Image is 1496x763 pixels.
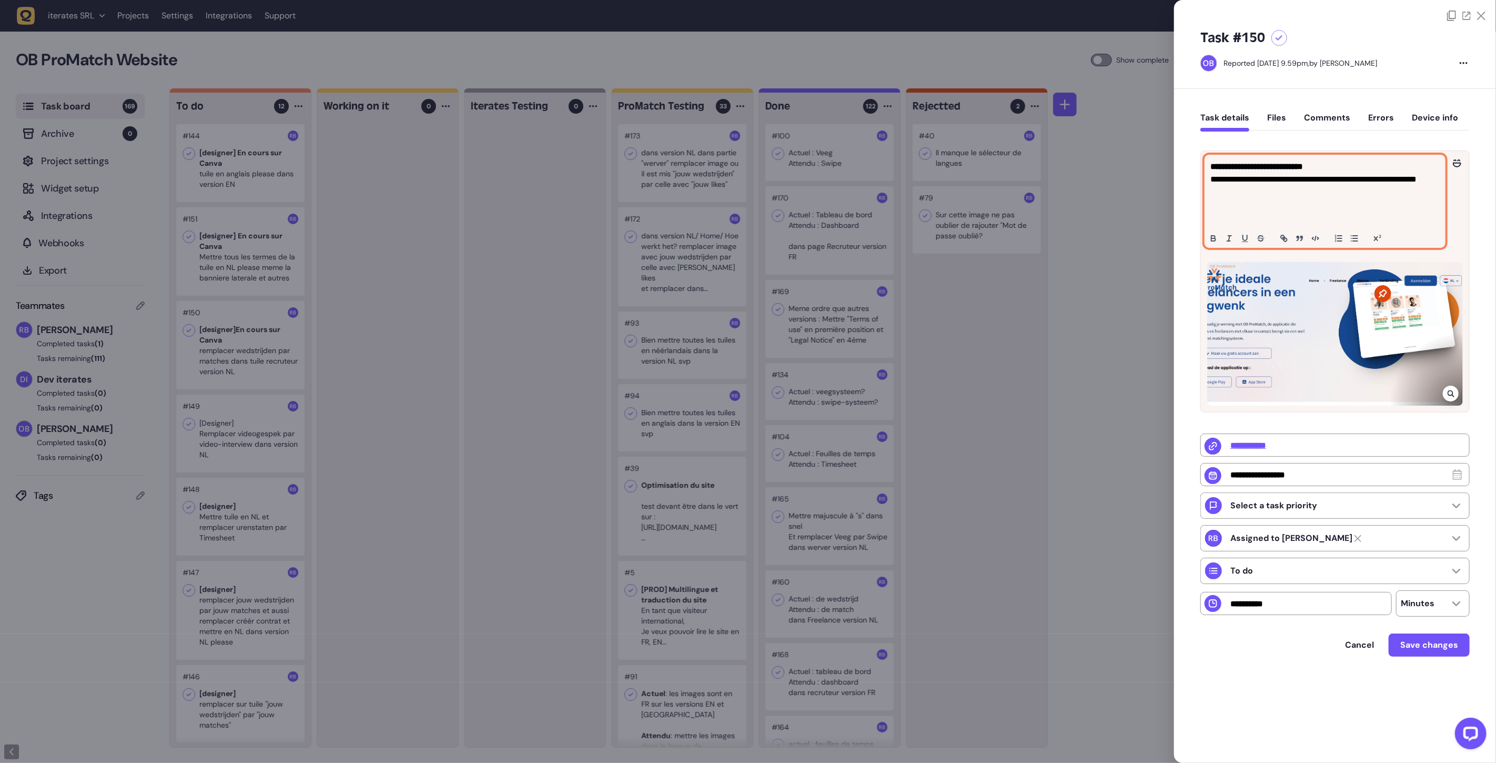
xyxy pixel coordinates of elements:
button: Files [1267,113,1286,132]
p: To do [1230,566,1253,576]
button: Errors [1368,113,1394,132]
button: Cancel [1335,635,1384,656]
iframe: LiveChat chat widget [1447,714,1491,758]
p: Select a task priority [1230,500,1317,511]
span: Cancel [1345,641,1374,649]
div: Reported [DATE] 9.59pm, [1224,58,1309,68]
strong: Rodolphe Balay [1230,533,1352,544]
button: Device info [1412,113,1458,132]
span: Save changes [1400,641,1458,649]
button: Task details [1200,113,1249,132]
h5: Task #150 [1200,29,1265,46]
p: Minutes [1401,598,1434,609]
button: Comments [1304,113,1350,132]
img: Oussama Bahassou [1201,55,1217,71]
button: Save changes [1389,634,1470,657]
div: by [PERSON_NAME] [1224,58,1377,68]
